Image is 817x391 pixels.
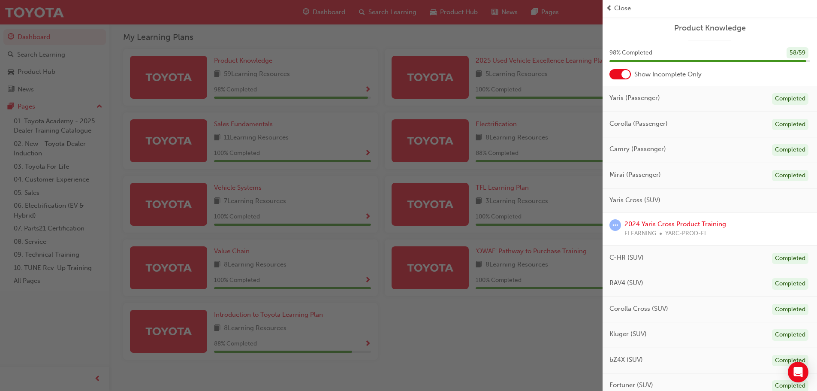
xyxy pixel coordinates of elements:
[609,304,668,314] span: Corolla Cross (SUV)
[609,195,660,205] span: Yaris Cross (SUV)
[609,253,644,263] span: C-HR (SUV)
[772,170,808,182] div: Completed
[665,229,707,239] span: YARC-PROD-EL
[772,355,808,367] div: Completed
[609,48,652,58] span: 98 % Completed
[772,329,808,341] div: Completed
[772,253,808,264] div: Completed
[609,380,653,390] span: Fortuner (SUV)
[787,47,808,59] div: 58 / 59
[606,3,814,13] button: prev-iconClose
[609,278,643,288] span: RAV4 (SUV)
[772,93,808,105] div: Completed
[609,93,660,103] span: Yaris (Passenger)
[609,329,647,339] span: Kluger (SUV)
[624,229,656,239] span: ELEARNING
[609,144,666,154] span: Camry (Passenger)
[772,304,808,315] div: Completed
[614,3,631,13] span: Close
[609,23,810,33] a: Product Knowledge
[624,220,726,228] a: 2024 Yaris Cross Product Training
[609,219,621,231] span: learningRecordVerb_ATTEMPT-icon
[606,3,612,13] span: prev-icon
[609,170,661,180] span: Mirai (Passenger)
[609,119,668,129] span: Corolla (Passenger)
[609,355,643,365] span: bZ4X (SUV)
[772,144,808,156] div: Completed
[788,362,808,382] div: Open Intercom Messenger
[634,70,702,79] span: Show Incomplete Only
[772,119,808,130] div: Completed
[772,278,808,290] div: Completed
